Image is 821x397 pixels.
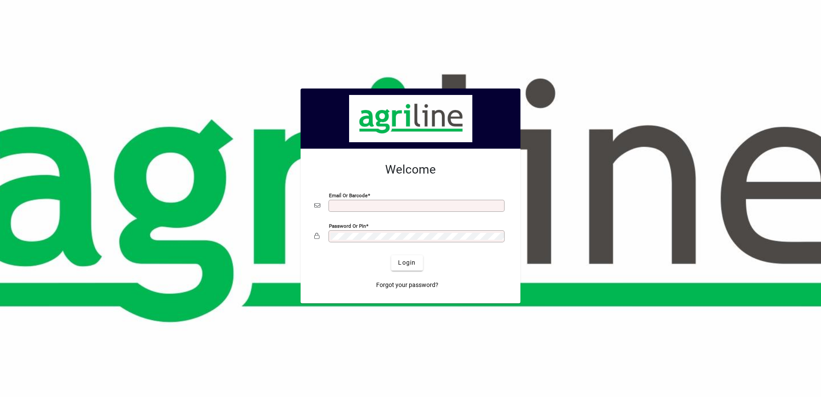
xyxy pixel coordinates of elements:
[391,255,423,271] button: Login
[329,223,366,229] mat-label: Password or Pin
[398,258,416,267] span: Login
[314,162,507,177] h2: Welcome
[376,281,438,290] span: Forgot your password?
[373,278,442,293] a: Forgot your password?
[329,192,368,198] mat-label: Email or Barcode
